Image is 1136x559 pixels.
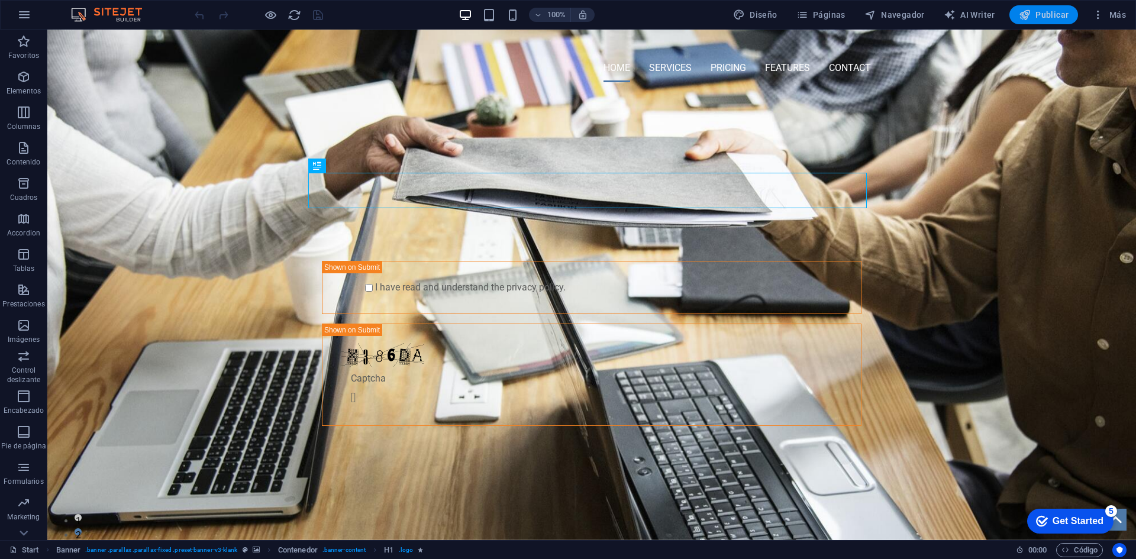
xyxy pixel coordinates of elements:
p: Cuadros [10,193,38,202]
p: Favoritos [8,51,39,60]
p: Contenido [7,157,40,167]
nav: breadcrumb [56,543,423,557]
span: . banner .parallax .parallax-fixed .preset-banner-v3-klank [85,543,237,557]
div: Get Started 5 items remaining, 0% complete [9,6,96,31]
button: 100% [529,8,571,22]
button: 2 [27,499,34,506]
span: Código [1061,543,1098,557]
p: Tablas [13,264,35,273]
span: : [1037,545,1038,554]
p: Elementos [7,86,41,96]
i: Volver a cargar página [288,8,301,22]
button: Navegador [860,5,930,24]
span: 00 00 [1028,543,1047,557]
div: Diseño (Ctrl+Alt+Y) [728,5,782,24]
p: Columnas [7,122,41,131]
button: Haz clic para salir del modo de previsualización y seguir editando [263,8,277,22]
div: Get Started [35,13,86,24]
p: Encabezado [4,406,44,415]
p: Imágenes [8,335,40,344]
span: Diseño [733,9,777,21]
span: Navegador [864,9,925,21]
p: Pie de página [1,441,46,451]
i: Este elemento contiene un fondo [253,547,260,553]
p: Marketing [7,512,40,522]
button: Páginas [792,5,850,24]
p: Prestaciones [2,299,44,309]
h6: Tiempo de la sesión [1016,543,1047,557]
button: Código [1056,543,1103,557]
button: 1 [27,484,34,492]
button: AI Writer [939,5,1000,24]
a: Haz clic para cancelar la selección y doble clic para abrir páginas [9,543,39,557]
span: . banner-content [322,543,366,557]
i: Al redimensionar, ajustar el nivel de zoom automáticamente para ajustarse al dispositivo elegido. [577,9,588,20]
button: Publicar [1009,5,1079,24]
span: Más [1092,9,1126,21]
p: Formularios [4,477,43,486]
i: Este elemento es un preajuste personalizable [243,547,248,553]
div: 5 [88,2,99,14]
button: Usercentrics [1112,543,1127,557]
span: Haz clic para seleccionar y doble clic para editar [384,543,393,557]
span: Publicar [1019,9,1069,21]
span: Haz clic para seleccionar y doble clic para editar [56,543,81,557]
p: Accordion [7,228,40,238]
i: El elemento contiene una animación [418,547,423,553]
button: Diseño [728,5,782,24]
button: reload [287,8,301,22]
span: Haz clic para seleccionar y doble clic para editar [278,543,318,557]
button: Más [1087,5,1131,24]
img: Editor Logo [68,8,157,22]
h6: 100% [547,8,566,22]
span: Páginas [796,9,845,21]
span: AI Writer [944,9,995,21]
span: . logo [399,543,413,557]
